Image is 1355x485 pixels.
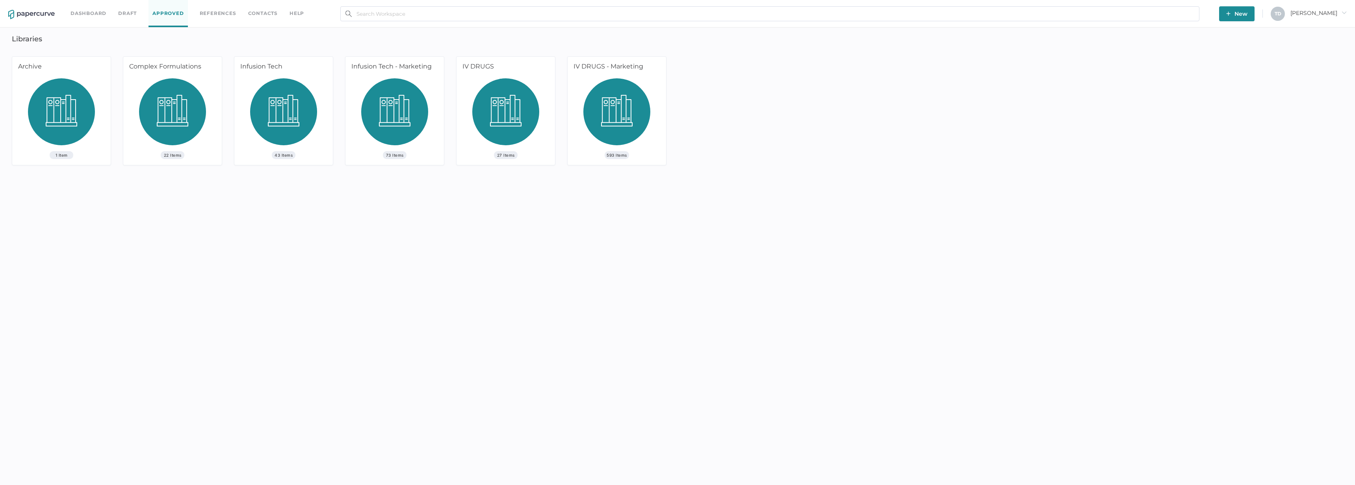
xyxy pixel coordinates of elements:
a: Complex Formulations22 Items [123,57,222,165]
img: library_icon.d60aa8ac.svg [361,78,428,151]
img: papercurve-logo-colour.7244d18c.svg [8,10,55,19]
div: Archive [12,57,108,78]
span: 22 Items [161,151,184,159]
img: search.bf03fe8b.svg [345,11,352,17]
span: 593 Items [605,151,629,159]
span: 73 Items [383,151,406,159]
input: Search Workspace [340,6,1199,21]
img: library_icon.d60aa8ac.svg [139,78,206,151]
div: Infusion Tech - Marketing [345,57,441,78]
span: 43 Items [272,151,295,159]
h3: Libraries [12,35,42,43]
div: IV DRUGS - Marketing [568,57,663,78]
div: Complex Formulations [123,57,219,78]
i: arrow_right [1341,10,1347,15]
a: Draft [118,9,137,18]
span: New [1226,6,1247,21]
img: library_icon.d60aa8ac.svg [583,78,650,151]
a: Infusion Tech43 Items [234,57,333,165]
div: IV DRUGS [457,57,552,78]
a: IV DRUGS27 Items [457,57,555,165]
span: T D [1275,11,1281,17]
span: [PERSON_NAME] [1290,9,1347,17]
a: Contacts [248,9,278,18]
a: IV DRUGS - Marketing593 Items [568,57,666,165]
span: 27 Items [494,151,518,159]
div: help [290,9,304,18]
span: 1 Item [50,151,73,159]
img: library_icon.d60aa8ac.svg [472,78,539,151]
a: Infusion Tech - Marketing73 Items [345,57,444,165]
a: Archive1 Item [12,57,111,165]
button: New [1219,6,1255,21]
a: Dashboard [71,9,106,18]
img: plus-white.e19ec114.svg [1226,11,1231,16]
img: library_icon.d60aa8ac.svg [250,78,317,151]
div: Infusion Tech [234,57,330,78]
a: References [200,9,236,18]
img: library_icon.d60aa8ac.svg [28,78,95,151]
